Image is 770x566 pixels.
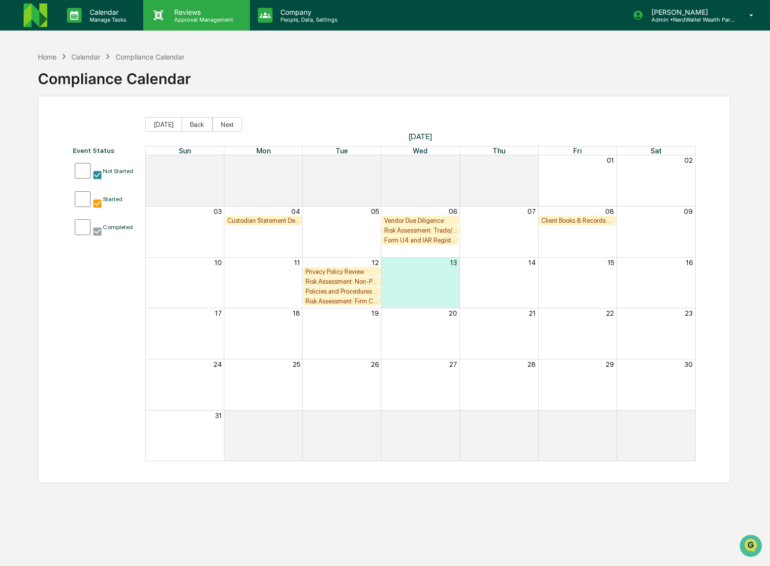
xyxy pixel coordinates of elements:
[529,156,536,164] button: 31
[10,21,179,36] p: How can we help?
[227,217,300,224] div: Custodian Statement Delivery Review
[449,309,457,317] button: 20
[33,85,124,93] div: We're available if you need us!
[684,156,693,164] button: 02
[449,208,457,215] button: 06
[527,208,536,215] button: 07
[215,309,222,317] button: 17
[371,309,379,317] button: 19
[306,288,378,295] div: Policies and Procedures Review
[293,360,300,368] button: 25
[606,360,614,368] button: 29
[371,208,379,215] button: 05
[450,259,457,267] button: 13
[573,147,582,155] span: Fri
[214,360,222,368] button: 24
[69,166,119,174] a: Powered byPylon
[685,309,693,317] button: 23
[82,16,131,23] p: Manage Tasks
[371,360,379,368] button: 26
[644,16,735,23] p: Admin • NerdWallet Wealth Partners
[166,8,238,16] p: Reviews
[644,8,735,16] p: [PERSON_NAME]
[166,16,238,23] p: Approval Management
[449,360,457,368] button: 27
[686,259,693,267] button: 16
[10,75,28,93] img: 1746055101610-c473b297-6a78-478c-a979-82029cc54cd1
[370,156,379,164] button: 29
[449,156,457,164] button: 30
[73,147,135,154] div: Event Status
[384,237,457,244] div: Form U4 and IAR Registration Review
[372,259,379,267] button: 12
[145,146,696,461] div: Month View
[606,309,614,317] button: 22
[213,117,242,132] button: Next
[739,534,765,560] iframe: Open customer support
[384,217,457,224] div: Vendor Due Diligence
[541,217,614,224] div: Client Books & Records Review
[214,208,222,215] button: 03
[116,53,185,61] div: Compliance Calendar
[370,412,379,419] button: 02
[145,132,696,141] span: [DATE]
[215,412,222,419] button: 31
[294,259,300,267] button: 11
[306,298,378,305] div: Risk Assessment: Firm Compliance/Fiduciary Duty
[214,156,222,164] button: 27
[103,168,133,175] div: Not Started
[6,139,66,156] a: 🔎Data Lookup
[24,3,47,27] img: logo
[145,117,182,132] button: [DATE]
[528,259,536,267] button: 14
[606,412,614,419] button: 05
[527,360,536,368] button: 28
[215,259,222,267] button: 10
[20,143,62,152] span: Data Lookup
[103,196,123,203] div: Started
[449,412,457,419] button: 03
[71,53,100,61] div: Calendar
[605,208,614,215] button: 08
[273,16,342,23] p: People, Data, Settings
[273,8,342,16] p: Company
[20,124,63,134] span: Preclearance
[98,167,119,174] span: Pylon
[684,360,693,368] button: 30
[493,147,505,155] span: Thu
[179,147,191,155] span: Sun
[650,147,662,155] span: Sat
[38,62,191,88] div: Compliance Calendar
[291,208,300,215] button: 04
[182,117,213,132] button: Back
[10,144,18,151] div: 🔎
[684,208,693,215] button: 09
[33,75,161,85] div: Start new chat
[26,45,162,55] input: Clear
[6,120,67,138] a: 🖐️Preclearance
[103,224,133,231] div: Completed
[529,309,536,317] button: 21
[10,125,18,133] div: 🖐️
[81,124,122,134] span: Attestations
[306,278,378,285] div: Risk Assessment: Non-Public Information
[684,412,693,419] button: 06
[71,125,79,133] div: 🗄️
[384,227,457,234] div: Risk Assessment: Trade/Best Execution
[527,412,536,419] button: 04
[67,120,126,138] a: 🗄️Attestations
[336,147,348,155] span: Tue
[608,259,614,267] button: 15
[167,78,179,90] button: Start new chat
[607,156,614,164] button: 01
[256,147,271,155] span: Mon
[306,268,378,275] div: Privacy Policy Review
[292,156,300,164] button: 28
[293,309,300,317] button: 18
[413,147,428,155] span: Wed
[38,53,57,61] div: Home
[293,412,300,419] button: 01
[82,8,131,16] p: Calendar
